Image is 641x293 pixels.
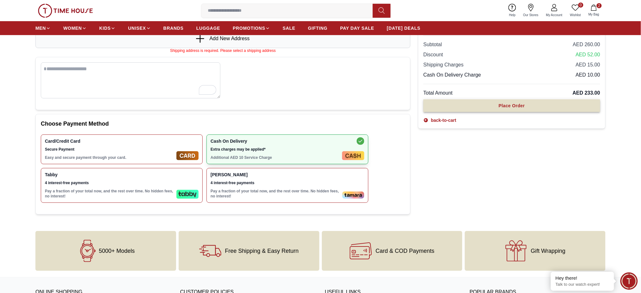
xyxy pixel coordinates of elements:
span: AED 233.00 [573,89,600,97]
span: [DATE] DEALS [387,25,421,31]
a: BRANDS [163,22,184,34]
button: Place Order [423,99,600,112]
span: KIDS [99,25,111,31]
span: AED 52.00 [576,51,600,59]
textarea: To enrich screen reader interactions, please activate Accessibility in Grammarly extension settings [41,62,220,98]
a: GIFTING [308,22,328,34]
h2: Choose Payment Method [41,119,405,128]
span: 2 [597,3,602,8]
span: Tabby [45,172,174,177]
img: Tamara [342,191,364,199]
a: 0Wishlist [566,3,585,19]
span: Shipping Charges [423,61,464,69]
a: Help [505,3,520,19]
span: Card & COD Payments [376,248,435,254]
span: Our Stores [521,13,541,17]
span: BRANDS [163,25,184,31]
span: 5000+ Models [99,248,135,254]
span: WOMEN [63,25,82,31]
span: Gift Wrapping [531,248,566,254]
div: Shipping address is required. Please select a shipping address [35,48,410,53]
span: Secure Payment [45,147,174,152]
span: 0 [578,3,583,8]
p: Easy and secure payment through your card. [45,155,174,160]
span: Subtotal [423,41,442,48]
span: 4 interest-free payments [45,180,174,185]
img: Tabby [176,190,199,199]
p: Pay a fraction of your total now, and the rest over time. No hidden fees, no interest! [211,189,340,199]
span: Discount [423,51,443,59]
span: Cash On Delivery Charge [423,71,481,79]
a: SALE [283,22,295,34]
a: WOMEN [63,22,87,34]
span: PROMOTIONS [233,25,265,31]
span: SALE [283,25,295,31]
a: MEN [35,22,51,34]
p: Additional AED 10 Service Charge [211,155,340,160]
span: Total Amount [423,89,453,97]
span: AED 10.00 [576,71,600,79]
span: My Account [544,13,565,17]
span: Add New Address [209,35,250,42]
a: UNISEX [128,22,151,34]
span: My Bag [586,12,602,17]
a: PROMOTIONS [233,22,270,34]
img: Card/Credit Card [176,151,199,160]
span: Card/Credit Card [45,139,174,144]
img: ... [38,4,93,18]
span: Extra charges may be applied* [211,147,340,152]
span: Help [507,13,518,17]
a: KIDS [99,22,115,34]
span: PAY DAY SALE [340,25,374,31]
span: GIFTING [308,25,328,31]
div: Place Order [499,103,525,109]
img: Cash On Delivery [342,151,364,160]
div: Hey there! [556,275,609,281]
span: 4 interest-free payments [211,180,340,185]
span: MEN [35,25,46,31]
button: 2My Bag [585,3,603,18]
span: Cash On Delivery [211,139,340,144]
span: Free Shipping & Easy Return [225,248,299,254]
p: Pay a fraction of your total now, and the rest over time. No hidden fees, no interest! [45,189,174,199]
span: Wishlist [568,13,583,17]
span: [PERSON_NAME] [211,172,340,177]
a: LUGGAGE [196,22,220,34]
div: Chat Widget [620,272,638,290]
span: AED 260.00 [573,41,600,48]
p: Talk to our watch expert! [556,282,609,287]
a: PAY DAY SALE [340,22,374,34]
a: Our Stores [520,3,542,19]
span: LUGGAGE [196,25,220,31]
span: AED 15.00 [576,61,600,69]
span: UNISEX [128,25,146,31]
a: back-to-cart [423,117,456,123]
a: [DATE] DEALS [387,22,421,34]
